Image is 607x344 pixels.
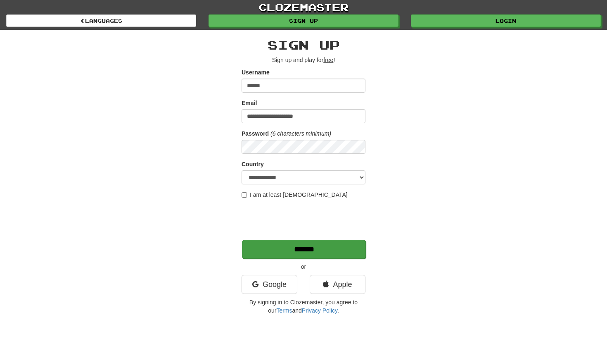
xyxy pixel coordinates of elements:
a: Languages [6,14,196,27]
p: Sign up and play for ! [242,56,365,64]
a: Login [411,14,601,27]
a: Privacy Policy [302,307,337,314]
label: Username [242,68,270,76]
a: Apple [310,275,365,294]
label: Email [242,99,257,107]
a: Sign up [209,14,398,27]
label: Password [242,129,269,138]
a: Google [242,275,297,294]
label: Country [242,160,264,168]
p: or [242,263,365,271]
p: By signing in to Clozemaster, you agree to our and . [242,298,365,315]
a: Terms [276,307,292,314]
em: (6 characters minimum) [270,130,331,137]
u: free [323,57,333,63]
h2: Sign up [242,38,365,52]
iframe: reCAPTCHA [242,203,367,235]
label: I am at least [DEMOGRAPHIC_DATA] [242,191,348,199]
input: I am at least [DEMOGRAPHIC_DATA] [242,192,247,198]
